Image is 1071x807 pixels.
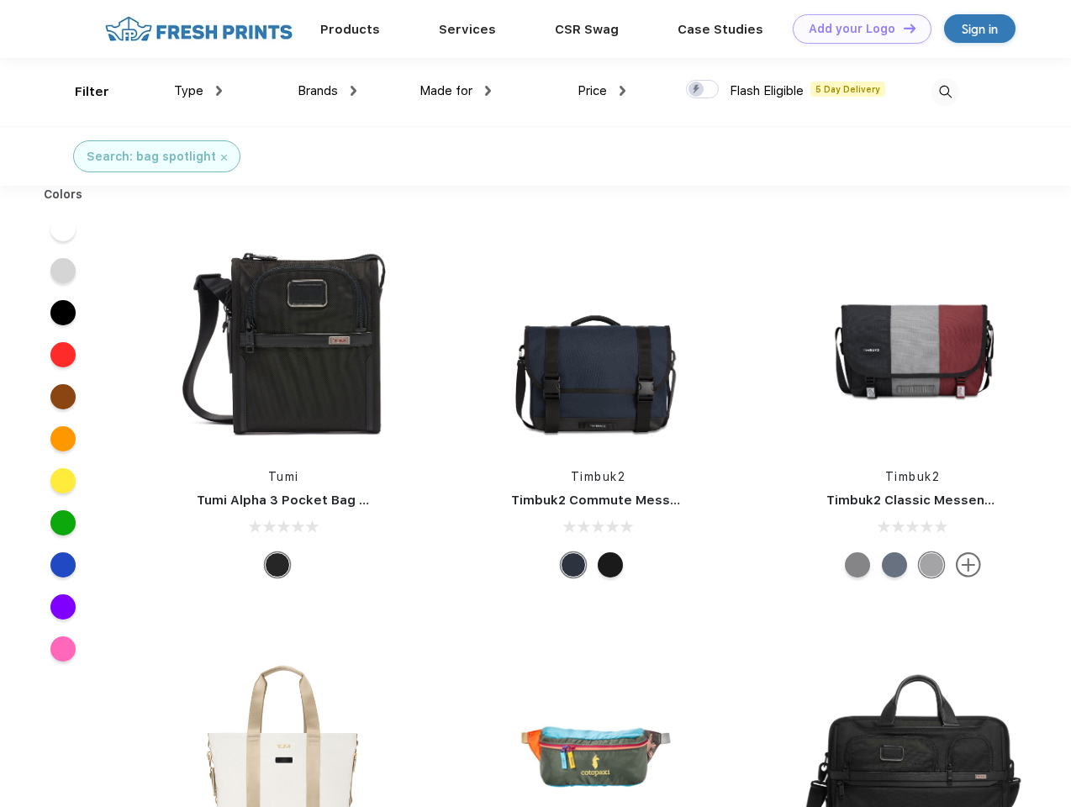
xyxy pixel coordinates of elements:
div: Add your Logo [809,22,895,36]
a: Timbuk2 [571,470,626,483]
img: DT [904,24,915,33]
a: Timbuk2 Classic Messenger Bag [826,493,1035,508]
span: Price [578,83,607,98]
div: Search: bag spotlight [87,148,216,166]
img: func=resize&h=266 [801,228,1025,451]
div: Eco Gunmetal [845,552,870,578]
a: Timbuk2 [885,470,941,483]
img: dropdown.png [216,86,222,96]
span: Type [174,83,203,98]
a: Tumi Alpha 3 Pocket Bag Small [197,493,393,508]
a: Timbuk2 Commute Messenger Bag [511,493,736,508]
div: Eco Black [598,552,623,578]
div: Eco Rind Pop [919,552,944,578]
div: Eco Lightbeam [882,552,907,578]
img: func=resize&h=266 [486,228,710,451]
span: 5 Day Delivery [810,82,885,97]
a: Tumi [268,470,299,483]
img: more.svg [956,552,981,578]
div: Eco Nautical [561,552,586,578]
img: dropdown.png [351,86,356,96]
div: Sign in [962,19,998,39]
img: fo%20logo%202.webp [100,14,298,44]
a: Products [320,22,380,37]
div: Colors [31,186,96,203]
img: func=resize&h=266 [171,228,395,451]
div: Black [265,552,290,578]
img: dropdown.png [485,86,491,96]
a: Sign in [944,14,1016,43]
span: Flash Eligible [730,83,804,98]
img: desktop_search.svg [931,78,959,106]
span: Brands [298,83,338,98]
span: Made for [419,83,472,98]
div: Filter [75,82,109,102]
img: filter_cancel.svg [221,155,227,161]
img: dropdown.png [620,86,625,96]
